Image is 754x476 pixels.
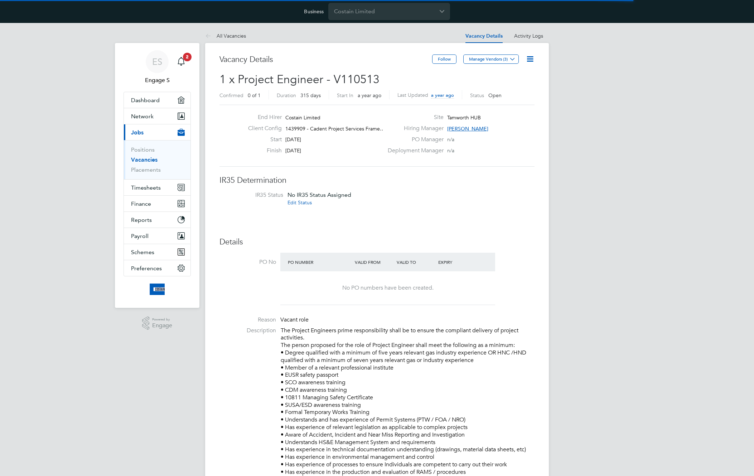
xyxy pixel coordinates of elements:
h3: Details [219,237,535,247]
label: End Hirer [242,114,282,121]
div: Valid To [395,256,437,268]
span: No IR35 Status Assigned [287,191,351,198]
button: Reports [124,212,190,228]
img: costain-logo-retina.png [150,284,165,295]
span: 1439909 - Cadent Project Services Frame… [285,125,385,132]
a: Go to home page [124,284,191,295]
span: Tamworth HUB [447,114,481,121]
button: Schemes [124,244,190,260]
span: n/a [447,147,454,154]
a: Positions [131,146,155,153]
label: Start In [337,92,353,99]
label: Last Updated [397,92,428,98]
label: PO Manager [383,136,444,143]
span: a year ago [431,92,454,98]
div: Jobs [124,140,190,179]
a: Activity Logs [514,33,543,39]
span: [PERSON_NAME] [447,125,488,132]
span: [DATE] [285,147,301,154]
label: Status [470,92,484,99]
span: ES [152,57,162,66]
label: IR35 Status [227,191,283,199]
span: Network [131,113,154,120]
span: Finance [131,200,151,207]
span: 0 of 1 [248,92,261,99]
a: All Vacancies [205,33,246,39]
span: n/a [447,136,454,143]
label: Confirmed [219,92,243,99]
span: Engage S [124,76,191,85]
span: [DATE] [285,136,301,143]
button: Follow [432,54,456,64]
span: Jobs [131,129,144,136]
h3: Vacancy Details [219,54,432,65]
span: 2 [183,53,192,61]
span: Powered by [152,316,172,323]
span: Dashboard [131,97,160,104]
a: 2 [174,50,188,73]
a: Placements [131,166,161,173]
a: Edit Status [287,199,312,206]
span: Costain Limited [285,114,320,121]
h3: IR35 Determination [219,175,535,186]
span: 1 x Project Engineer - V110513 [219,72,380,86]
label: Duration [277,92,296,99]
a: Powered byEngage [142,316,173,330]
nav: Main navigation [115,43,199,308]
span: 315 days [300,92,321,99]
button: Jobs [124,124,190,140]
label: PO No [219,258,276,266]
span: Schemes [131,249,154,256]
label: Client Config [242,125,282,132]
label: Finish [242,147,282,154]
div: Expiry [436,256,478,268]
div: Valid From [353,256,395,268]
button: Network [124,108,190,124]
button: Manage Vendors (3) [463,54,519,64]
label: Start [242,136,282,143]
button: Finance [124,196,190,211]
label: Hiring Manager [383,125,444,132]
span: a year ago [358,92,381,99]
a: Vacancies [131,156,158,163]
div: No PO numbers have been created. [287,284,488,292]
label: Reason [219,316,276,324]
label: Deployment Manager [383,147,444,154]
span: Timesheets [131,184,161,191]
span: Vacant role [280,316,309,323]
a: Vacancy Details [465,33,503,39]
span: Engage [152,323,172,329]
label: Description [219,327,276,334]
span: Open [488,92,502,99]
span: Payroll [131,233,149,239]
button: Timesheets [124,180,190,195]
span: Reports [131,216,152,223]
div: PO Number [286,256,353,268]
button: Preferences [124,260,190,276]
span: Preferences [131,265,162,272]
label: Site [383,114,444,121]
a: Dashboard [124,92,190,108]
a: ESEngage S [124,50,191,85]
label: Business [304,8,324,15]
button: Payroll [124,228,190,244]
